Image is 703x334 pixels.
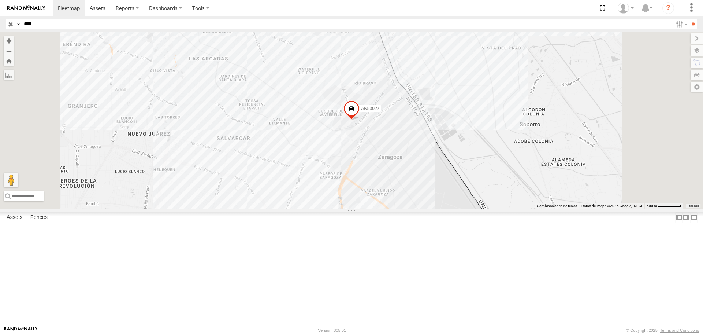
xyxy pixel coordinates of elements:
label: Dock Summary Table to the Right [682,212,690,223]
button: Combinaciones de teclas [537,203,577,209]
label: Search Filter Options [673,19,689,29]
label: Search Query [15,19,21,29]
a: Terms and Conditions [660,328,699,333]
div: Cesar Amaya [615,3,636,14]
img: rand-logo.svg [7,5,45,11]
a: Términos [687,204,699,207]
i: ? [662,2,674,14]
span: AN53027 [361,106,379,111]
label: Assets [3,213,26,223]
label: Fences [27,213,51,223]
a: Visit our Website [4,327,38,334]
span: Datos del mapa ©2025 Google, INEGI [581,204,642,208]
label: Hide Summary Table [690,212,698,223]
button: Zoom out [4,46,14,56]
div: Version: 305.01 [318,328,346,333]
label: Dock Summary Table to the Left [675,212,682,223]
span: 500 m [647,204,657,208]
div: © Copyright 2025 - [626,328,699,333]
button: Escala del mapa: 500 m por 61 píxeles [644,203,683,209]
label: Measure [4,70,14,80]
button: Zoom Home [4,56,14,66]
button: Zoom in [4,36,14,46]
button: Arrastra al hombrecito al mapa para abrir Street View [4,173,18,187]
label: Map Settings [691,82,703,92]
